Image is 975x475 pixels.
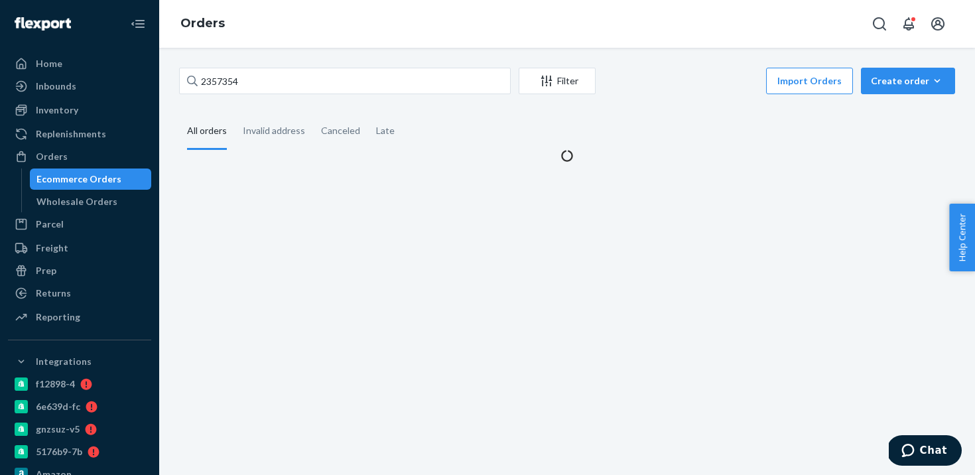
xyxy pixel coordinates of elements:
button: Open account menu [925,11,951,37]
a: gnzsuz-v5 [8,419,151,440]
div: Returns [36,287,71,300]
a: Wholesale Orders [30,191,152,212]
div: Parcel [36,218,64,231]
a: Home [8,53,151,74]
button: Open Search Box [866,11,893,37]
div: Prep [36,264,56,277]
img: Flexport logo [15,17,71,31]
div: Inventory [36,103,78,117]
div: Reporting [36,310,80,324]
div: Home [36,57,62,70]
a: Orders [180,16,225,31]
button: Integrations [8,351,151,372]
div: 5176b9-7b [36,445,82,458]
div: Integrations [36,355,92,368]
div: Orders [36,150,68,163]
div: All orders [187,113,227,150]
a: Ecommerce Orders [30,169,152,190]
button: Create order [861,68,955,94]
a: Inventory [8,100,151,121]
div: 6e639d-fc [36,400,80,413]
div: Create order [871,74,945,88]
button: Filter [519,68,596,94]
a: f12898-4 [8,373,151,395]
a: Reporting [8,306,151,328]
div: Inbounds [36,80,76,93]
a: Inbounds [8,76,151,97]
div: Ecommerce Orders [36,172,121,186]
a: Orders [8,146,151,167]
a: Parcel [8,214,151,235]
div: Filter [519,74,595,88]
input: Search orders [179,68,511,94]
div: f12898-4 [36,377,75,391]
div: Invalid address [243,113,305,148]
div: gnzsuz-v5 [36,423,80,436]
div: Freight [36,241,68,255]
a: Replenishments [8,123,151,145]
a: 5176b9-7b [8,441,151,462]
div: Wholesale Orders [36,195,117,208]
iframe: Opens a widget where you can chat to one of our agents [889,435,962,468]
button: Close Navigation [125,11,151,37]
a: 6e639d-fc [8,396,151,417]
button: Help Center [949,204,975,271]
ol: breadcrumbs [170,5,235,43]
a: Freight [8,237,151,259]
button: Open notifications [895,11,922,37]
div: Replenishments [36,127,106,141]
div: Late [376,113,395,148]
div: Canceled [321,113,360,148]
a: Returns [8,283,151,304]
button: Import Orders [766,68,853,94]
a: Prep [8,260,151,281]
